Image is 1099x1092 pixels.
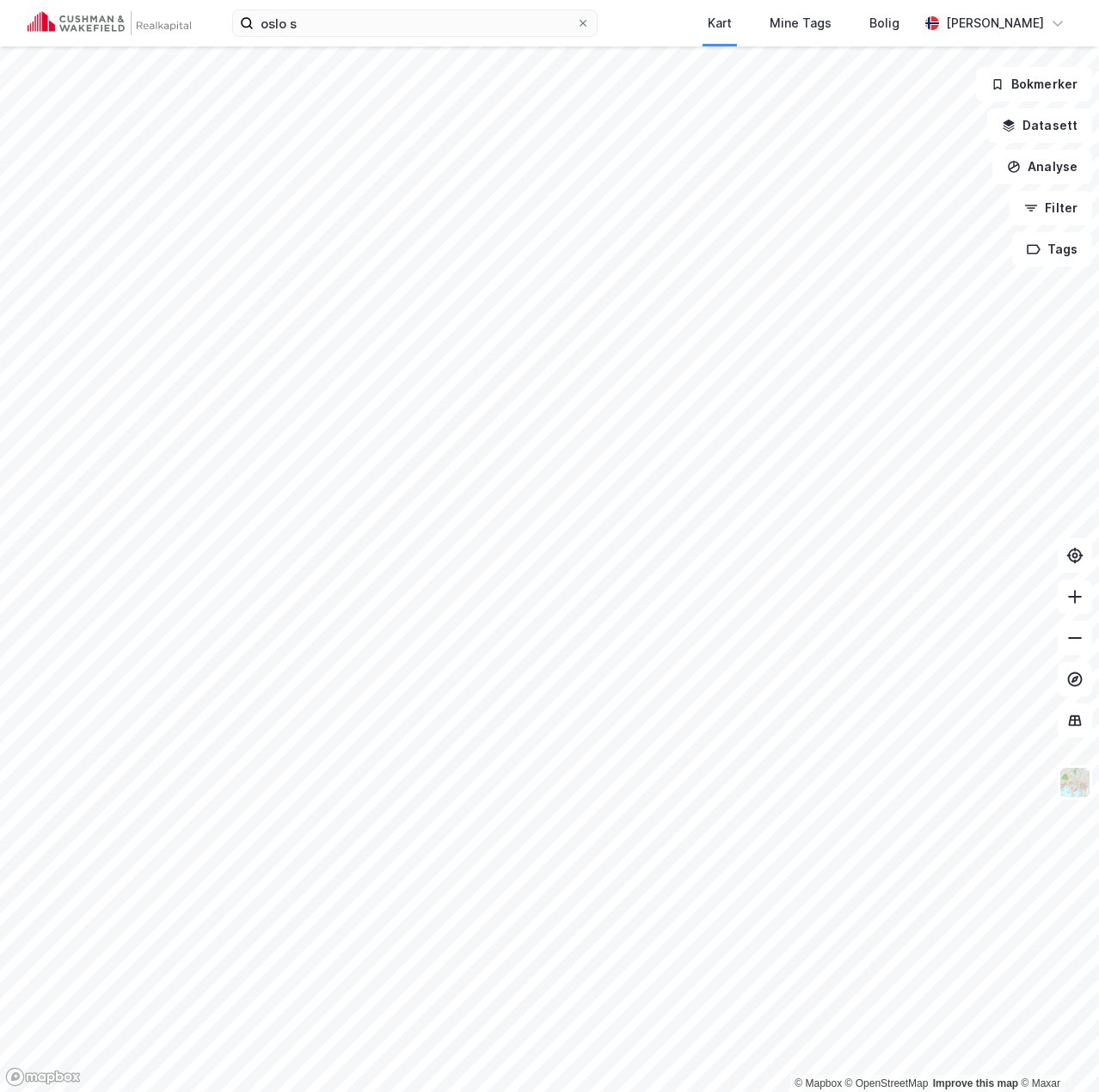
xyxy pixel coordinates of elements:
div: Kart [708,13,732,34]
div: Kontrollprogram for chat [1013,1009,1099,1092]
button: Filter [1010,191,1092,225]
a: Improve this map [933,1077,1018,1089]
button: Tags [1012,232,1092,267]
div: Mine Tags [770,13,832,34]
img: Z [1059,766,1091,799]
a: OpenStreetMap [845,1077,929,1089]
div: Bolig [869,13,899,34]
img: cushman-wakefield-realkapital-logo.202ea83816669bd177139c58696a8fa1.svg [28,11,191,35]
div: [PERSON_NAME] [946,13,1044,34]
input: Søk på adresse, matrikkel, gårdeiere, leietakere eller personer [254,10,576,36]
iframe: Chat Widget [1013,1009,1099,1092]
button: Analyse [992,150,1092,184]
button: Datasett [987,108,1092,143]
a: Mapbox [795,1077,842,1089]
a: Mapbox homepage [5,1067,81,1087]
button: Bokmerker [976,67,1092,101]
